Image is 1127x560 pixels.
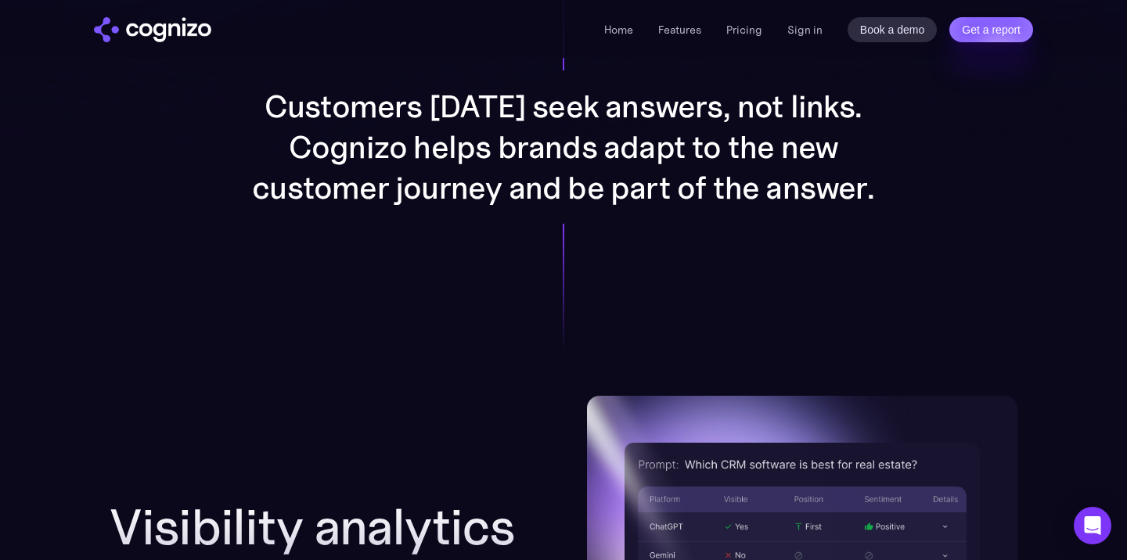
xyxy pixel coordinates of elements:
[787,20,823,39] a: Sign in
[250,86,877,208] p: Customers [DATE] seek answers, not links. Cognizo helps brands adapt to the new customer journey ...
[726,23,762,37] a: Pricing
[658,23,701,37] a: Features
[94,17,211,42] a: home
[949,17,1033,42] a: Get a report
[1074,507,1111,544] div: Open Intercom Messenger
[94,17,211,42] img: cognizo logo
[604,23,633,37] a: Home
[848,17,938,42] a: Book a demo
